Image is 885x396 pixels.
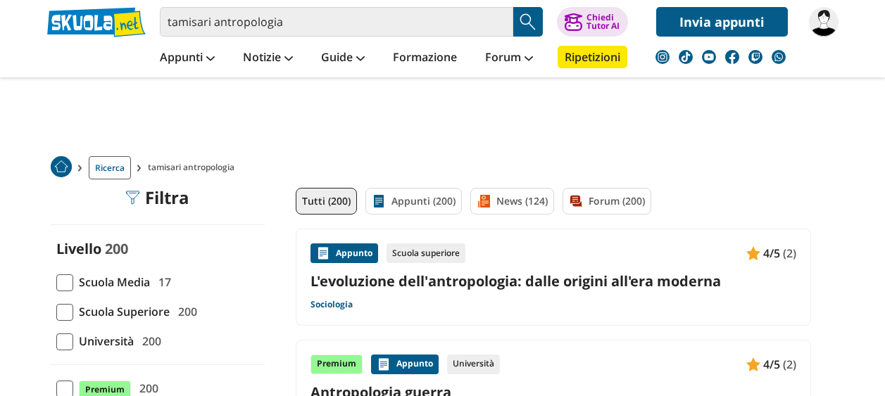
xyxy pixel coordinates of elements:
[73,332,134,350] span: Università
[746,357,760,371] img: Appunti contenuto
[73,302,170,321] span: Scuola Superiore
[239,46,296,71] a: Notizie
[470,188,554,215] a: News (124)
[725,50,739,64] img: facebook
[310,299,353,310] a: Sociologia
[137,332,161,350] span: 200
[783,355,796,373] span: (2)
[656,7,788,37] a: Invia appunti
[586,13,620,30] div: Chiedi Tutor AI
[365,188,462,215] a: Appunti (200)
[702,50,716,64] img: youtube
[517,11,539,32] img: Cerca appunti, riassunti o versioni
[160,7,513,37] input: Cerca appunti, riassunti o versioni
[51,156,72,179] a: Home
[377,357,391,371] img: Appunti contenuto
[763,355,780,373] span: 4/5
[296,188,357,215] a: Tutti (200)
[310,355,363,374] div: Premium
[387,243,465,263] div: Scuola superiore
[51,156,72,177] img: Home
[809,7,839,37] img: p1imperator
[105,239,128,258] span: 200
[371,355,439,374] div: Appunto
[125,188,189,207] div: Filtra
[748,50,762,64] img: twitch
[679,50,693,64] img: tiktok
[153,273,171,291] span: 17
[783,244,796,262] span: (2)
[156,46,218,71] a: Appunti
[746,246,760,260] img: Appunti contenuto
[73,273,150,291] span: Scuola Media
[563,188,651,215] a: Forum (200)
[513,7,543,37] button: Search Button
[389,46,460,71] a: Formazione
[557,7,628,37] button: ChiediTutor AI
[310,243,378,263] div: Appunto
[447,355,500,374] div: Università
[89,156,131,179] a: Ricerca
[482,46,536,71] a: Forum
[310,272,796,290] a: L'evoluzione dell'antropologia: dalle origini all'era moderna
[763,244,780,262] span: 4/5
[372,194,386,208] img: Appunti filtro contenuto
[569,194,583,208] img: Forum filtro contenuto
[772,50,786,64] img: WhatsApp
[558,46,627,68] a: Ripetizioni
[125,191,139,205] img: Filtra filtri mobile
[318,46,368,71] a: Guide
[655,50,670,64] img: instagram
[56,239,101,258] label: Livello
[316,246,330,260] img: Appunti contenuto
[477,194,491,208] img: News filtro contenuto
[172,302,197,321] span: 200
[148,156,240,179] span: tamisari antropologia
